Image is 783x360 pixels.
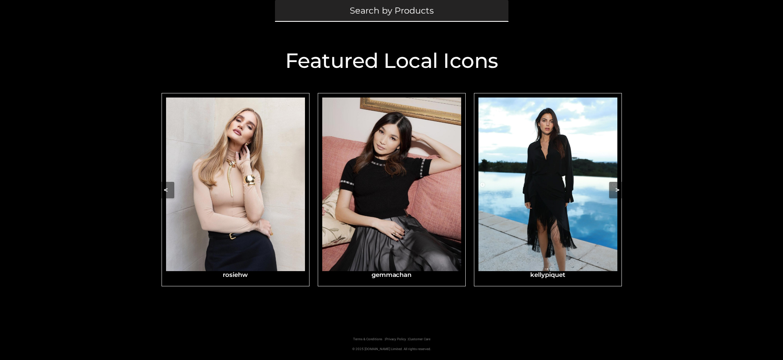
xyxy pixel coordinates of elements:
[166,98,305,272] img: rosiehw
[353,337,386,341] a: Terms & Conditions |
[318,93,466,286] a: gemmachangemmachan
[166,271,305,279] h3: rosiehw
[478,271,617,279] h3: kellypiquet
[157,93,626,287] div: Carousel Navigation
[162,93,310,286] a: rosiehwrosiehw
[350,6,434,15] span: Search by Products
[157,346,626,352] p: © 2025 [DOMAIN_NAME] Limited. All rights reserved.
[609,182,626,198] button: >
[322,271,461,279] h3: gemmachan
[157,51,626,71] h2: Featured Local Icons​
[386,337,409,341] a: Privacy Policy |
[322,98,461,272] img: gemmachan
[478,98,617,272] img: kellypiquet
[409,337,430,341] a: Customer Care
[157,182,174,198] button: <
[474,93,622,286] a: kellypiquetkellypiquet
